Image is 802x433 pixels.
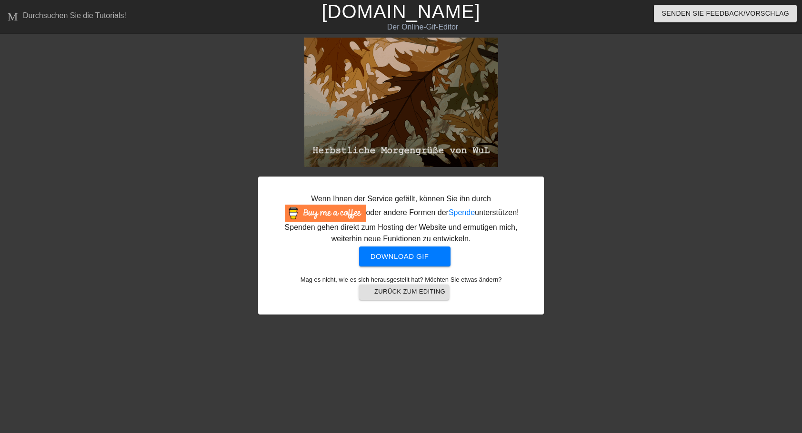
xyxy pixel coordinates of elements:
span: arrow-back [363,286,374,298]
div: Der Online-Gif-Editor [272,21,573,33]
div: Wenn Ihnen der Service gefällt, können Sie ihn durch oder andere Formen der unterstützen ! Spende... [275,193,527,245]
a: [DOMAIN_NAME] [321,1,480,22]
button: Download gif [359,246,451,266]
div: Durchsuchen Sie die Tutorials! [23,11,126,20]
button: Zurück zum Editing [359,285,449,300]
img: Kaufen Sie mir einen Kaffee [285,205,366,222]
button: Senden Sie Feedback/Vorschlag [654,5,797,22]
span: get-app [434,251,445,262]
span: Menü-Buch [8,9,19,20]
a: Spende [449,208,475,216]
div: Mag es nicht, wie es sich herausgestellt hat? Möchten Sie etwas ändern? [273,275,529,300]
span: Zurück zum Editing [363,286,445,298]
img: ENGRzlyc.gif [304,38,498,167]
a: Durchsuchen Sie die Tutorials! [8,9,126,24]
span: Download gif [371,250,440,263]
a: Download gif [351,252,451,260]
span: Senden Sie Feedback/Vorschlag [662,8,789,20]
